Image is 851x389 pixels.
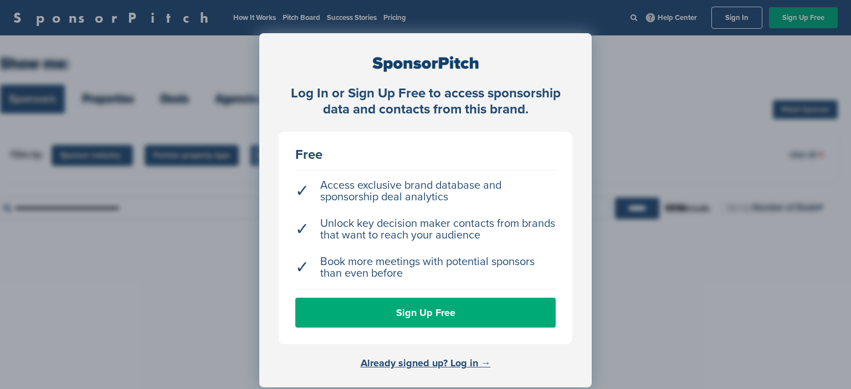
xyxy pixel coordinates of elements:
[295,298,556,328] a: Sign Up Free
[295,251,556,285] li: Book more meetings with potential sponsors than even before
[295,185,309,197] span: ✓
[295,212,556,247] li: Unlock key decision maker contacts from brands that want to reach your audience
[295,174,556,209] li: Access exclusive brand database and sponsorship deal analytics
[279,86,572,118] div: Log In or Sign Up Free to access sponsorship data and contacts from this brand.
[295,148,556,162] div: Free
[295,262,309,273] span: ✓
[361,357,491,369] a: Already signed up? Log in →
[295,224,309,235] span: ✓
